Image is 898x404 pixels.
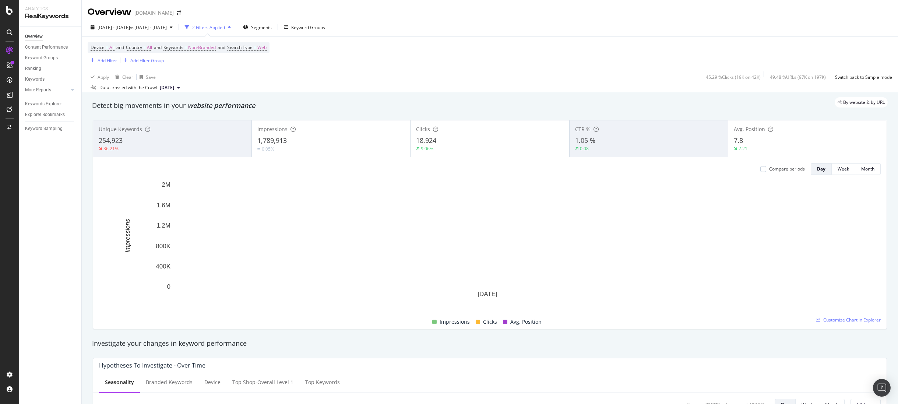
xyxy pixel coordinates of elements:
[177,10,181,15] div: arrow-right-arrow-left
[192,24,225,31] div: 2 Filters Applied
[575,126,591,133] span: CTR %
[25,43,76,51] a: Content Performance
[262,146,274,152] div: 0.05%
[25,65,41,73] div: Ranking
[204,379,221,386] div: Device
[134,9,174,17] div: [DOMAIN_NAME]
[281,21,328,33] button: Keyword Groups
[421,145,433,152] div: 9.06%
[835,97,888,108] div: legacy label
[843,100,885,105] span: By website & by URL
[770,74,826,80] div: 49.48 % URLs ( 97K on 197K )
[580,145,589,152] div: 0.08
[99,136,123,145] span: 254,923
[98,74,109,80] div: Apply
[112,71,133,83] button: Clear
[160,84,174,91] span: 2025 Sep. 8th
[99,126,142,133] span: Unique Keywords
[156,202,170,209] text: 1.6M
[25,86,69,94] a: More Reports
[816,317,881,323] a: Customize Chart in Explorer
[25,86,51,94] div: More Reports
[257,126,288,133] span: Impressions
[218,44,225,50] span: and
[88,56,117,65] button: Add Filter
[823,317,881,323] span: Customize Chart in Explorer
[873,379,891,397] div: Open Intercom Messenger
[88,6,131,18] div: Overview
[25,111,76,119] a: Explorer Bookmarks
[739,145,747,152] div: 7.21
[832,163,855,175] button: Week
[156,263,170,270] text: 400K
[478,291,497,298] text: [DATE]
[25,33,43,41] div: Overview
[25,65,76,73] a: Ranking
[99,84,157,91] div: Data crossed with the Crawl
[440,317,470,326] span: Impressions
[25,111,65,119] div: Explorer Bookmarks
[305,379,340,386] div: Top Keywords
[832,71,892,83] button: Switch back to Simple mode
[154,44,162,50] span: and
[25,100,76,108] a: Keywords Explorer
[109,42,115,53] span: All
[25,100,62,108] div: Keywords Explorer
[483,317,497,326] span: Clicks
[92,339,888,348] div: Investigate your changes in keyword performance
[232,379,293,386] div: Top Shop-Overall Level 1
[99,181,876,309] div: A chart.
[116,44,124,50] span: and
[416,126,430,133] span: Clicks
[163,44,183,50] span: Keywords
[835,74,892,80] div: Switch back to Simple mode
[25,125,63,133] div: Keyword Sampling
[182,21,234,33] button: 2 Filters Applied
[416,136,436,145] span: 18,924
[510,317,542,326] span: Avg. Position
[188,42,216,53] span: Non-Branded
[162,181,170,188] text: 2M
[98,57,117,64] div: Add Filter
[103,145,119,152] div: 36.21%
[25,125,76,133] a: Keyword Sampling
[838,166,849,172] div: Week
[25,75,45,83] div: Keywords
[130,24,167,31] span: vs [DATE] - [DATE]
[130,57,164,64] div: Add Filter Group
[120,56,164,65] button: Add Filter Group
[25,54,58,62] div: Keyword Groups
[147,42,152,53] span: All
[811,163,832,175] button: Day
[227,44,253,50] span: Search Type
[257,136,287,145] span: 1,789,913
[240,21,275,33] button: Segments
[734,126,765,133] span: Avg. Position
[106,44,108,50] span: =
[706,74,761,80] div: 45.29 % Clicks ( 19K on 42K )
[25,6,75,12] div: Analytics
[146,74,156,80] div: Save
[25,33,76,41] a: Overview
[122,74,133,80] div: Clear
[105,379,134,386] div: Seasonality
[25,43,68,51] div: Content Performance
[25,75,76,83] a: Keywords
[137,71,156,83] button: Save
[143,44,146,50] span: =
[291,24,325,31] div: Keyword Groups
[734,136,743,145] span: 7.8
[156,222,170,229] text: 1.2M
[251,24,272,31] span: Segments
[167,283,170,290] text: 0
[156,243,170,250] text: 800K
[257,148,260,150] img: Equal
[861,166,874,172] div: Month
[184,44,187,50] span: =
[99,362,205,369] div: Hypotheses to Investigate - Over Time
[25,54,76,62] a: Keyword Groups
[98,24,130,31] span: [DATE] - [DATE]
[146,379,193,386] div: Branded Keywords
[88,71,109,83] button: Apply
[855,163,881,175] button: Month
